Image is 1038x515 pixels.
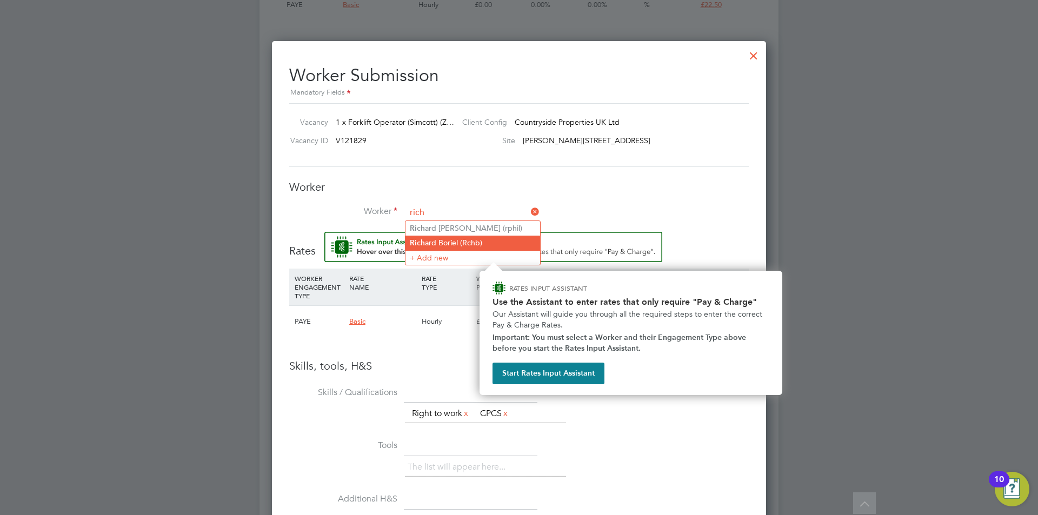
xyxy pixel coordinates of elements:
[289,493,397,505] label: Additional H&S
[406,205,540,221] input: Search for...
[405,250,540,265] li: + Add new
[493,282,505,295] img: ENGAGE Assistant Icon
[324,232,662,262] button: Rate Assistant
[691,269,746,305] div: AGENCY CHARGE RATE
[474,269,528,297] div: WORKER PAY RATE
[493,363,604,384] button: Start Rates Input Assistant
[528,269,583,297] div: HOLIDAY PAY
[285,117,328,127] label: Vacancy
[285,136,328,145] label: Vacancy ID
[994,479,1004,493] div: 10
[289,56,749,99] h2: Worker Submission
[405,236,540,250] li: ard Boriel (Rchb)
[408,460,510,474] li: The list will appear here...
[419,269,474,297] div: RATE TYPE
[292,269,347,305] div: WORKER ENGAGEMENT TYPE
[454,136,515,145] label: Site
[336,136,367,145] span: V121829
[289,440,397,451] label: Tools
[637,269,691,297] div: AGENCY MARKUP
[480,271,782,395] div: How to input Rates that only require Pay & Charge
[523,136,650,145] span: [PERSON_NAME][STREET_ADDRESS]
[289,359,749,373] h3: Skills, tools, H&S
[289,232,749,258] h3: Rates
[289,387,397,398] label: Skills / Qualifications
[349,317,365,326] span: Basic
[292,306,347,337] div: PAYE
[408,406,474,421] li: Right to work
[515,117,620,127] span: Countryside Properties UK Ltd
[410,238,425,248] b: Rich
[462,406,470,420] a: x
[995,472,1029,506] button: Open Resource Center, 10 new notifications
[509,284,645,293] p: RATES INPUT ASSISTANT
[347,269,419,297] div: RATE NAME
[476,406,514,421] li: CPCS
[454,117,507,127] label: Client Config
[419,306,474,337] div: Hourly
[405,221,540,236] li: ard [PERSON_NAME] (rphil)
[502,406,509,420] a: x
[583,269,637,297] div: EMPLOYER COST
[336,117,454,127] span: 1 x Forklift Operator (Simcott) (Z…
[493,333,748,353] strong: Important: You must select a Worker and their Engagement Type above before you start the Rates In...
[289,87,749,99] div: Mandatory Fields
[289,180,749,194] h3: Worker
[474,306,528,337] div: £0.00
[289,206,397,217] label: Worker
[493,297,769,307] h2: Use the Assistant to enter rates that only require "Pay & Charge"
[410,224,425,233] b: Rich
[493,309,769,330] p: Our Assistant will guide you through all the required steps to enter the correct Pay & Charge Rates.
